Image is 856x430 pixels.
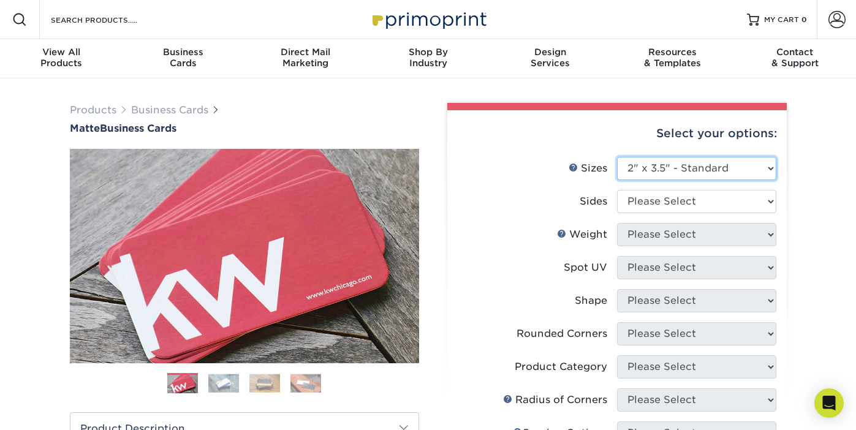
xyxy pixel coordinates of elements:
a: Business Cards [131,104,208,116]
h1: Business Cards [70,123,419,134]
img: Business Cards 02 [208,374,239,393]
img: Primoprint [367,6,490,32]
span: Contact [733,47,856,58]
span: MY CART [764,15,799,25]
span: 0 [801,15,807,24]
div: Cards [123,47,245,69]
span: Direct Mail [244,47,367,58]
input: SEARCH PRODUCTS..... [50,12,169,27]
div: Spot UV [564,260,607,275]
span: Resources [612,47,734,58]
span: Shop By [367,47,490,58]
a: BusinessCards [123,39,245,78]
div: Services [489,47,612,69]
span: Business [123,47,245,58]
div: Open Intercom Messenger [814,388,844,418]
a: Shop ByIndustry [367,39,490,78]
div: Marketing [244,47,367,69]
div: Select your options: [457,110,777,157]
div: Shape [575,293,607,308]
a: Resources& Templates [612,39,734,78]
img: Business Cards 04 [290,374,321,393]
div: Sides [580,194,607,209]
div: Weight [557,227,607,242]
div: Industry [367,47,490,69]
a: MatteBusiness Cards [70,123,419,134]
a: Direct MailMarketing [244,39,367,78]
span: Design [489,47,612,58]
a: Contact& Support [733,39,856,78]
div: Sizes [569,161,607,176]
div: Rounded Corners [517,326,607,341]
div: Product Category [515,360,607,374]
a: DesignServices [489,39,612,78]
div: & Support [733,47,856,69]
img: Business Cards 03 [249,374,280,393]
span: Matte [70,123,100,134]
img: Business Cards 01 [167,369,198,399]
div: & Templates [612,47,734,69]
div: Radius of Corners [503,393,607,407]
a: Products [70,104,116,116]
